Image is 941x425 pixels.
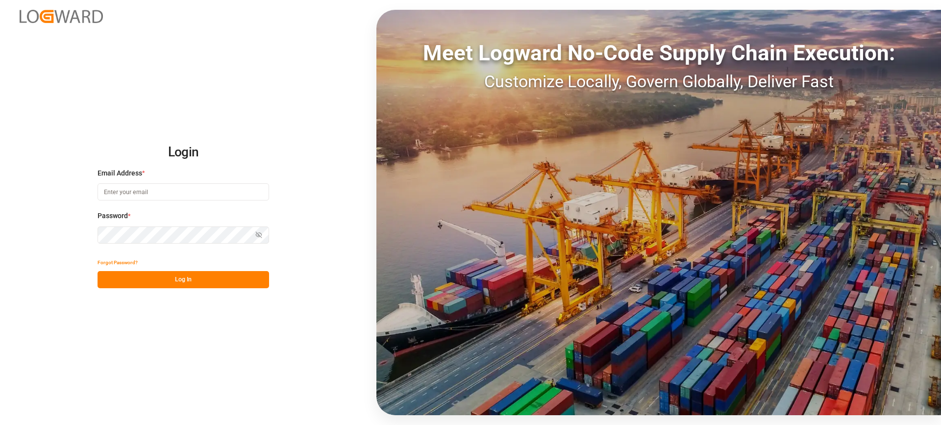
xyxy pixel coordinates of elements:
h2: Login [98,137,269,168]
div: Customize Locally, Govern Globally, Deliver Fast [376,69,941,94]
button: Log In [98,271,269,288]
div: Meet Logward No-Code Supply Chain Execution: [376,37,941,69]
span: Password [98,211,128,221]
span: Email Address [98,168,142,178]
img: Logward_new_orange.png [20,10,103,23]
input: Enter your email [98,183,269,200]
button: Forgot Password? [98,254,138,271]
